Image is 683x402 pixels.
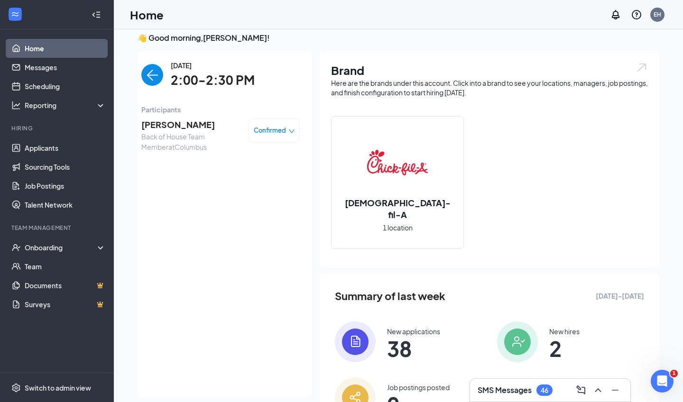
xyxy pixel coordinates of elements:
div: 46 [541,386,548,394]
iframe: Intercom live chat [651,370,674,393]
svg: UserCheck [11,243,21,252]
span: [DATE] [171,60,255,71]
a: Scheduling [25,77,106,96]
button: ComposeMessage [573,383,589,398]
div: Reporting [25,100,106,110]
h3: SMS Messages [478,385,532,395]
span: [DATE] - [DATE] [596,291,644,301]
h3: 👋 Good morning, [PERSON_NAME] ! [138,33,659,43]
span: 1 location [383,222,413,233]
button: back-button [141,64,163,86]
svg: Collapse [92,10,101,19]
svg: ComposeMessage [575,384,587,396]
div: Onboarding [25,243,98,252]
a: Team [25,257,106,276]
div: Hiring [11,124,104,132]
h1: Home [130,7,164,23]
svg: QuestionInfo [631,9,642,20]
svg: Analysis [11,100,21,110]
div: EH [654,10,661,18]
svg: Settings [11,383,21,393]
div: New applications [387,327,440,336]
a: Job Postings [25,176,106,195]
span: 1 [670,370,678,377]
span: Back of House Team Member at Columbus [141,131,241,152]
span: [PERSON_NAME] [141,118,241,131]
span: Summary of last week [335,288,445,304]
div: Job postings posted [387,383,450,392]
img: Chick-fil-A [367,132,428,193]
div: Here are the brands under this account. Click into a brand to see your locations, managers, job p... [331,78,648,97]
button: Minimize [608,383,623,398]
a: Messages [25,58,106,77]
svg: Notifications [610,9,621,20]
button: ChevronUp [591,383,606,398]
div: Switch to admin view [25,383,91,393]
h2: [DEMOGRAPHIC_DATA]-fil-A [332,197,463,220]
div: New hires [549,327,580,336]
span: Confirmed [254,126,286,135]
a: Talent Network [25,195,106,214]
a: DocumentsCrown [25,276,106,295]
svg: Minimize [609,384,621,396]
a: Applicants [25,138,106,157]
span: down [288,128,295,135]
span: Participants [141,104,300,115]
img: icon [335,321,376,362]
svg: WorkstreamLogo [10,9,20,19]
a: SurveysCrown [25,295,106,314]
div: Team Management [11,224,104,232]
span: 38 [387,340,440,357]
a: Sourcing Tools [25,157,106,176]
span: 2 [549,340,580,357]
span: 2:00-2:30 PM [171,71,255,90]
h1: Brand [331,62,648,78]
img: open.6027fd2a22e1237b5b06.svg [636,62,648,73]
a: Home [25,39,106,58]
img: icon [497,321,538,362]
svg: ChevronUp [592,384,604,396]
